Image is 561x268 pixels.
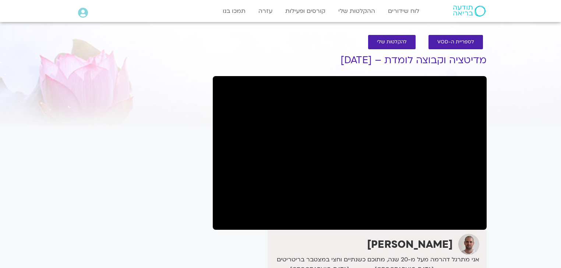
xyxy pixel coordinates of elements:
[255,4,276,18] a: עזרה
[282,4,329,18] a: קורסים ופעילות
[213,55,487,66] h1: מדיטציה וקבוצה לומדת – [DATE]
[384,4,423,18] a: לוח שידורים
[367,237,453,251] strong: [PERSON_NAME]
[335,4,379,18] a: ההקלטות שלי
[377,39,407,45] span: להקלטות שלי
[368,35,416,49] a: להקלטות שלי
[428,35,483,49] a: לספריית ה-VOD
[453,6,486,17] img: תודעה בריאה
[437,39,474,45] span: לספריית ה-VOD
[458,234,479,255] img: דקל קנטי
[219,4,249,18] a: תמכו בנו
